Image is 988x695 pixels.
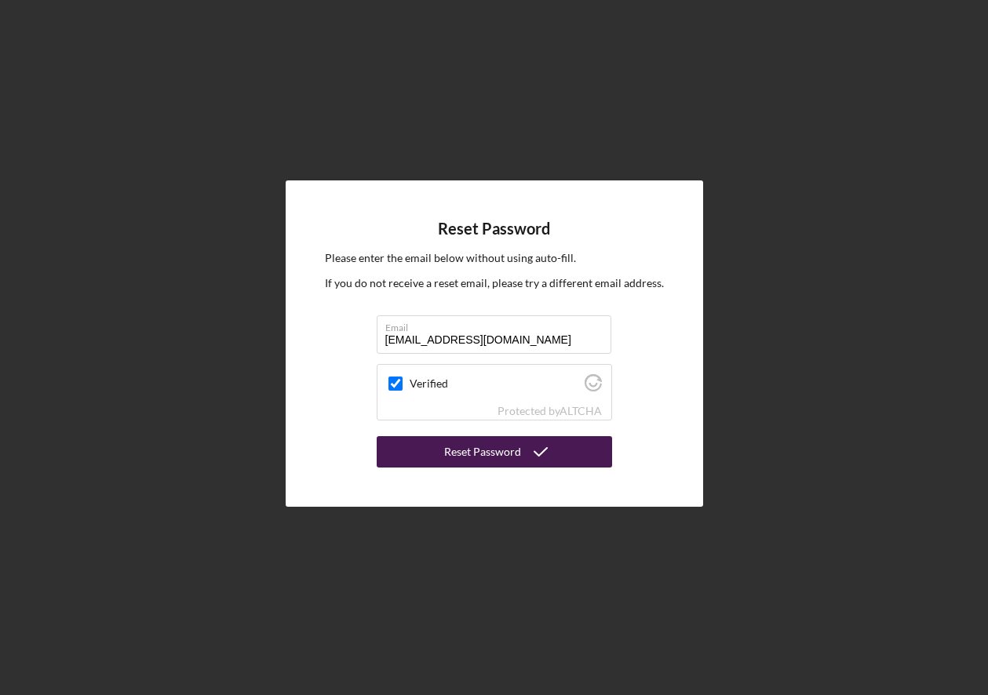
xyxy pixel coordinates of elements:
div: Reset Password [444,436,521,468]
button: Reset Password [377,436,612,468]
label: Email [385,316,611,333]
h4: Reset Password [438,220,550,238]
p: If you do not receive a reset email, please try a different email address. [325,275,664,292]
a: Visit Altcha.org [560,404,602,417]
label: Verified [410,377,580,390]
div: Protected by [498,405,602,417]
a: Visit Altcha.org [585,380,602,394]
p: Please enter the email below without using auto-fill. [325,249,664,267]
